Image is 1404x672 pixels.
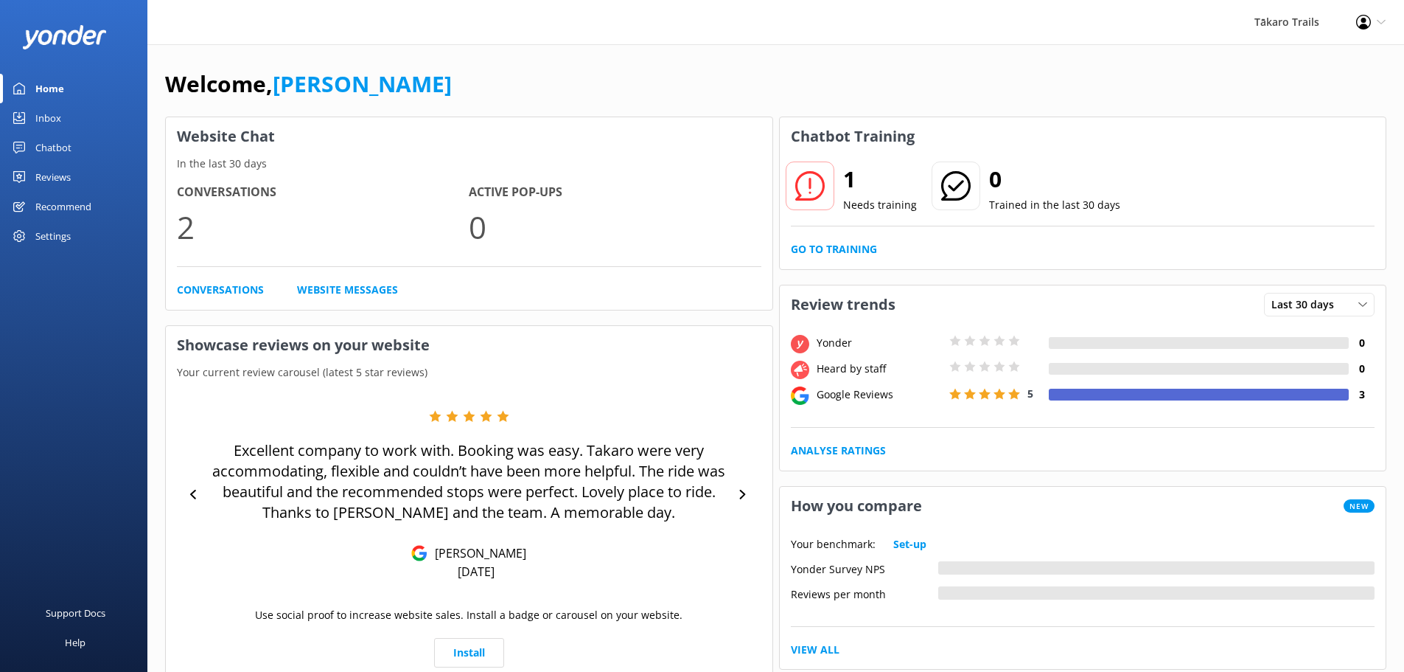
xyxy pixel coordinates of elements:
a: [PERSON_NAME] [273,69,452,99]
p: Your benchmark: [791,536,876,553]
h4: 3 [1349,387,1375,403]
div: Reviews [35,162,71,192]
span: Last 30 days [1271,297,1343,313]
p: Your current review carousel (latest 5 star reviews) [166,364,772,381]
a: Analyse Ratings [791,443,886,459]
a: Go to Training [791,241,877,257]
h3: Showcase reviews on your website [166,326,772,364]
a: Conversations [177,282,264,298]
div: Google Reviews [813,387,946,403]
p: Excellent company to work with. Booking was easy. Takaro were very accommodating, flexible and co... [206,440,732,523]
p: 0 [469,202,761,252]
h3: Chatbot Training [780,117,926,156]
span: New [1344,499,1375,513]
div: Help [65,628,85,657]
p: 2 [177,202,469,252]
p: [PERSON_NAME] [427,545,526,561]
div: Recommend [35,192,91,221]
div: Settings [35,221,71,251]
h4: Conversations [177,183,469,202]
div: Yonder Survey NPS [791,561,938,575]
h2: 1 [843,162,917,197]
h3: Website Chat [166,117,772,156]
div: Support Docs [46,598,105,628]
h3: Review trends [780,285,907,324]
p: Trained in the last 30 days [989,197,1120,213]
div: Yonder [813,335,946,351]
div: Inbox [35,103,61,133]
span: 5 [1027,387,1033,401]
h4: 0 [1349,335,1375,351]
h3: How you compare [780,487,933,525]
div: Heard by staff [813,361,946,377]
a: Website Messages [297,282,398,298]
div: Home [35,74,64,103]
h2: 0 [989,162,1120,197]
p: Needs training [843,197,917,213]
p: [DATE] [458,564,495,580]
h4: 0 [1349,361,1375,377]
div: Reviews per month [791,586,938,600]
h1: Welcome, [165,66,452,102]
img: Google Reviews [411,545,427,561]
a: Install [434,638,504,668]
a: Set-up [893,536,926,553]
div: Chatbot [35,133,71,162]
img: yonder-white-logo.png [22,25,107,49]
p: Use social proof to increase website sales. Install a badge or carousel on your website. [255,607,682,623]
a: View All [791,642,839,658]
p: In the last 30 days [166,156,772,172]
h4: Active Pop-ups [469,183,761,202]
